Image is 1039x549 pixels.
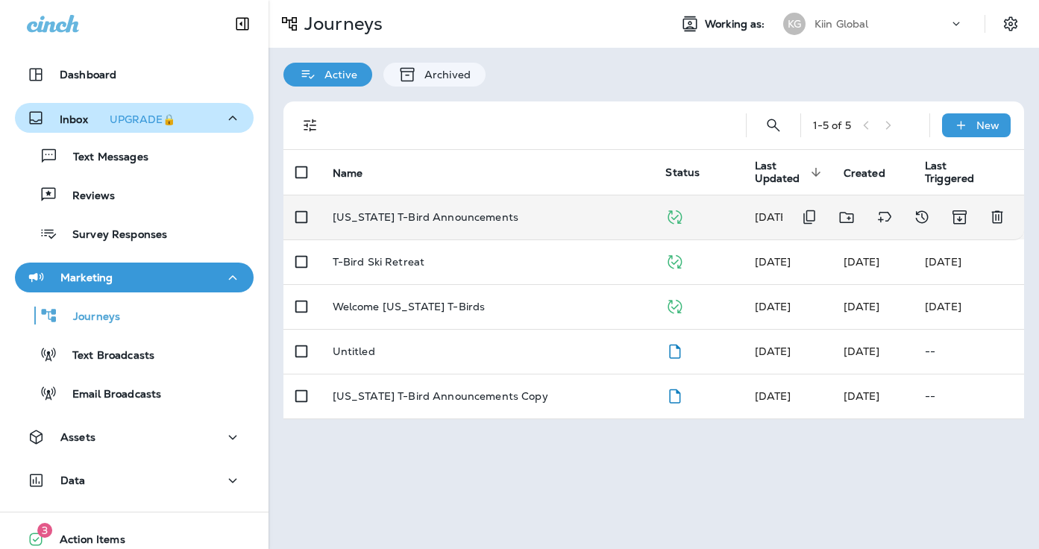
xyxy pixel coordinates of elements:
p: Text Broadcasts [57,349,154,363]
p: Survey Responses [57,228,167,242]
p: Text Messages [58,151,148,165]
span: Status [665,166,700,179]
span: Name [333,167,363,180]
button: Filters [295,110,325,140]
div: KG [783,13,806,35]
button: Reviews [15,179,254,210]
span: Published [665,254,684,267]
p: Inbox [60,110,181,126]
p: Data [60,474,86,486]
button: Text Messages [15,140,254,172]
p: Reviews [57,189,115,204]
button: InboxUPGRADE🔒 [15,103,254,133]
button: Journeys [15,300,254,331]
p: New [976,119,999,131]
button: Archive [944,202,975,233]
p: Kiin Global [814,18,869,30]
button: Marketing [15,263,254,292]
button: Duplicate [794,202,824,233]
span: Draft [665,343,684,357]
span: Zapier [755,300,791,313]
p: -- [925,390,1012,402]
p: Archived [417,69,471,81]
span: Landon Pitcher [755,210,791,224]
p: [US_STATE] T-Bird Announcements [333,211,518,223]
button: Survey Responses [15,218,254,249]
span: Frank Carreno [755,389,791,403]
p: Active [317,69,357,81]
button: Data [15,465,254,495]
span: Last Updated [755,160,806,185]
button: Move to folder [832,202,862,233]
span: 3 [37,523,52,538]
span: Created [844,166,905,180]
span: Josh Naidoo [755,345,791,358]
span: Landon Pitcher [844,255,880,269]
button: Settings [997,10,1024,37]
p: Assets [60,431,95,443]
td: [DATE] [913,284,1024,329]
span: Last Triggered [925,160,974,185]
span: Last Updated [755,160,826,185]
span: Josh Naidoo [844,345,880,358]
div: 1 - 5 of 5 [813,119,851,131]
p: Dashboard [60,69,116,81]
button: UPGRADE🔒 [104,110,181,128]
span: Draft [665,388,684,401]
p: Marketing [60,272,113,283]
p: -- [925,345,1012,357]
button: Search Journeys [759,110,788,140]
button: Email Broadcasts [15,377,254,409]
span: Landon Pitcher [755,255,791,269]
button: Collapse Sidebar [222,9,263,39]
div: UPGRADE🔒 [110,114,175,125]
span: Created [844,167,885,180]
p: Journeys [298,13,383,35]
p: Email Broadcasts [57,388,161,402]
p: Untitled [333,345,375,357]
span: Last Triggered [925,160,994,185]
p: T-Bird Ski Retreat [333,256,425,268]
span: Working as: [705,18,768,31]
span: Landon Pitcher [844,300,880,313]
p: [US_STATE] T-Bird Announcements Copy [333,390,548,402]
button: Delete [982,202,1012,233]
button: View Changelog [907,202,937,233]
span: Published [665,298,684,312]
button: Text Broadcasts [15,339,254,370]
button: Dashboard [15,60,254,90]
td: [DATE] [913,239,1024,284]
p: Journeys [58,310,120,324]
span: Published [665,209,684,222]
p: Welcome [US_STATE] T-Birds [333,301,486,313]
button: Add tags [870,202,900,233]
span: Name [333,166,383,180]
button: Assets [15,422,254,452]
span: Frank Carreno [844,389,880,403]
